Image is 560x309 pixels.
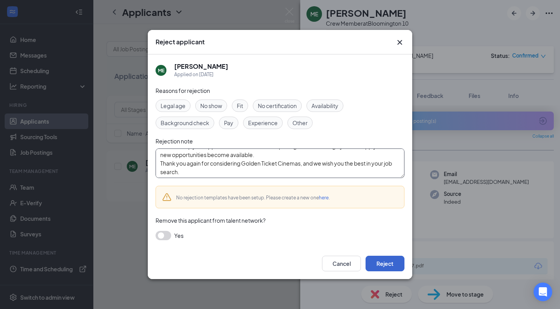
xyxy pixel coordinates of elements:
span: Other [292,119,308,127]
span: Legal age [161,101,185,110]
span: Background check [161,119,209,127]
div: ME [158,67,164,74]
button: Close [395,38,404,47]
span: Availability [311,101,338,110]
h5: [PERSON_NAME] [174,62,228,71]
svg: Warning [162,192,171,202]
div: Applied on [DATE] [174,71,228,79]
span: Remove this applicant from talent network? [156,217,266,224]
span: No rejection templates have been setup. Please create a new one . [176,195,330,201]
span: Pay [224,119,233,127]
h3: Reject applicant [156,38,205,46]
button: Reject [366,256,404,271]
a: here [319,195,329,201]
svg: Cross [395,38,404,47]
span: Yes [174,231,184,240]
span: No certification [258,101,297,110]
span: Experience [248,119,278,127]
div: Open Intercom Messenger [534,283,552,301]
span: Rejection note [156,138,193,145]
span: Reasons for rejection [156,87,210,94]
textarea: Thank you for applying for the Crew Member position at Golden Ticket Cinemas. We appreciate your ... [156,148,404,178]
button: Cancel [322,256,361,271]
span: Fit [237,101,243,110]
span: No show [200,101,222,110]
